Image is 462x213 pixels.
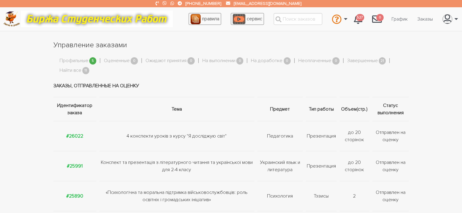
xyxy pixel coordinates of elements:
[82,67,90,75] span: 11
[298,57,331,65] a: Неоплаченные
[3,11,20,27] img: logo-c4363faeb99b52c628a42810ed6dfb4293a56d4e4775eb116515dfe7f33672af.png
[256,121,304,151] td: Педагогика
[256,97,304,121] th: Предмет
[304,181,338,211] td: Тэзисы
[247,16,262,22] span: сервис
[131,57,138,65] span: 0
[338,151,371,181] td: до 20 сторінок
[145,57,187,65] a: Ожидают принятия
[371,121,409,151] td: Отправлен на оценку
[338,121,371,151] td: до 20 сторінок
[98,151,256,181] td: Конспект та презентація з літературного читання та української мови для 2-4 класу
[304,121,338,151] td: Презентация
[274,13,322,25] input: Поиск заказов
[379,57,386,65] span: 21
[60,67,81,75] a: Найти все
[53,97,98,121] th: Идентификатор заказа
[284,57,291,65] span: 0
[371,151,409,181] td: Отправлен на оценку
[371,181,409,211] td: Отправлен на оценку
[412,13,438,25] a: Заказы
[338,181,371,211] td: 2
[89,57,97,65] span: 5
[349,11,367,27] a: 527
[187,57,195,65] span: 0
[338,97,371,121] th: Объем(стр.)
[256,181,304,211] td: Психология
[190,14,201,24] img: agreement_icon-feca34a61ba7f3d1581b08bc946b2ec1ccb426f67415f344566775c155b7f62c.png
[98,121,256,151] td: 4 конспекти уроків з курсу "Я досліджую світ"
[256,151,304,181] td: Украинский язык и литература
[236,57,244,65] span: 0
[189,13,221,25] a: правила
[53,40,409,50] h1: Управление заказами
[367,11,387,27] a: 0
[67,163,83,169] a: #25991
[233,14,245,24] img: play_icon-49f7f135c9dc9a03216cfdbccbe1e3994649169d890fb554cedf0eac35a01ba8.png
[231,13,264,25] a: сервис
[332,57,340,65] span: 0
[387,13,412,25] a: График
[356,14,364,22] span: 527
[347,57,378,65] a: Завершенные
[66,193,83,199] a: #25890
[371,97,409,121] th: Статус выполнения
[251,57,282,65] a: На доработке
[186,1,221,6] a: [PHONE_NUMBER]
[376,14,384,22] span: 0
[304,97,338,121] th: Тип работы
[21,11,173,27] img: motto-12e01f5a76059d5f6a28199ef077b1f78e012cfde436ab5cf1d4517935686d32.gif
[98,97,256,121] th: Тема
[234,1,301,6] a: [EMAIL_ADDRESS][DOMAIN_NAME]
[304,151,338,181] td: Презентация
[66,133,83,139] a: #26022
[98,181,256,211] td: «Психологічна та моральна підтримка військовослужбовців: роль освітніх і громадських ініціатив»
[53,75,409,97] td: Заказы, отправленные на оценку
[104,57,130,65] a: Оцененные
[60,57,88,65] a: Профильные
[202,16,219,22] span: правила
[202,57,235,65] a: На выполнении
